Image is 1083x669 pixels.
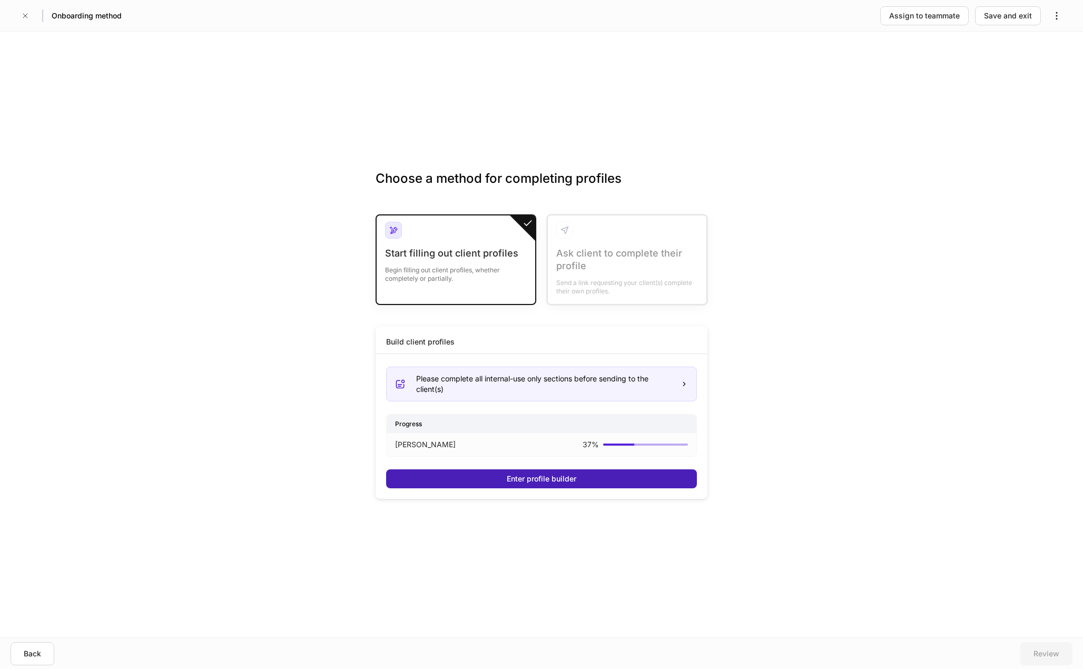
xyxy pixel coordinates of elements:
[11,642,54,665] button: Back
[507,474,576,484] div: Enter profile builder
[889,11,960,21] div: Assign to teammate
[385,247,527,260] div: Start filling out client profiles
[386,337,455,347] div: Build client profiles
[24,648,41,659] div: Back
[52,11,122,21] h5: Onboarding method
[376,170,707,204] h3: Choose a method for completing profiles
[395,439,456,450] p: [PERSON_NAME]
[1020,642,1072,665] button: Review
[385,260,527,283] div: Begin filling out client profiles, whether completely or partially.
[583,439,599,450] p: 37 %
[387,415,696,433] div: Progress
[416,373,672,395] div: Please complete all internal-use only sections before sending to the client(s)
[880,6,969,25] button: Assign to teammate
[975,6,1041,25] button: Save and exit
[984,11,1032,21] div: Save and exit
[1033,648,1059,659] div: Review
[386,469,697,488] button: Enter profile builder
